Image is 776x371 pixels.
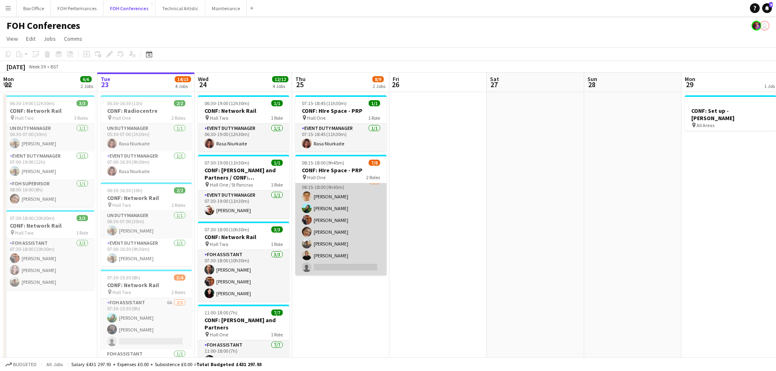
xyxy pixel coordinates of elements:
span: 07:30-19:00 (11h30m) [204,160,249,166]
span: 24 [197,80,209,89]
span: 06:30-19:00 (12h30m) [204,100,249,106]
app-card-role: UN Duty Manager1/106:30-07:00 (30m)[PERSON_NAME] [101,211,192,239]
app-card-role: UN Duty Manager1/105:30-07:00 (1h30m)Rasa Niurkaite [101,124,192,151]
span: 2 Roles [171,115,185,121]
app-job-card: 06:30-19:00 (12h30m)3/3CONF: Network Rail Hall Two3 RolesUN Duty Manager1/106:30-07:00 (30m)[PERS... [3,95,95,207]
div: 1 Job [764,83,775,89]
h3: CONF: Network Rail [198,233,289,241]
span: 3/3 [77,215,88,221]
app-job-card: 07:30-18:00 (10h30m)3/3CONF: Network Rail Hall Two1 RoleFOH Assistant3/307:30-18:00 (10h30m)[PERS... [3,210,95,290]
span: Hall One [210,331,228,338]
span: 08:15-18:00 (9h45m) [302,160,344,166]
span: 27 [489,80,499,89]
h3: CONF: Set up - [PERSON_NAME] [685,107,776,122]
span: Jobs [44,35,56,42]
span: 7/7 [271,310,283,316]
span: 1 Role [271,182,283,188]
span: 06:30-16:30 (10h) [107,187,143,193]
span: 6/6 [80,76,92,82]
span: Edit [26,35,35,42]
span: 2/2 [174,187,185,193]
span: Mon [685,75,695,83]
div: 2 Jobs [373,83,385,89]
span: 07:30-18:00 (10h30m) [10,215,55,221]
div: Salary £431 297.93 + Expenses £0.00 + Subsistence £0.00 = [71,361,262,367]
h3: CONF: Network Rail [3,222,95,229]
span: Hall Two [15,115,33,121]
app-card-role: FOH Assistant3/307:30-18:00 (10h30m)[PERSON_NAME][PERSON_NAME][PERSON_NAME] [198,250,289,301]
span: Hall One [307,115,325,121]
span: Week 39 [27,64,47,70]
span: 06:30-19:00 (12h30m) [10,100,55,106]
span: 8/9 [372,76,384,82]
h3: CONF: HIre Space - PRP [295,167,387,174]
span: All jobs [45,361,64,367]
span: 07:30-15:30 (8h) [107,274,140,281]
span: 14/15 [175,76,191,82]
div: 2 Jobs [81,83,93,89]
button: Box Office [17,0,51,16]
h3: CONF: HIre Space - PRP [295,107,387,114]
span: 2 Roles [366,174,380,180]
div: 07:30-19:00 (11h30m)1/1CONF: [PERSON_NAME] and Partners / CONF: SoftwareOne and ServiceNow Hall O... [198,155,289,218]
app-user-avatar: Frazer Mclean [752,21,761,31]
app-job-card: 08:15-18:00 (9h45m)7/8CONF: HIre Space - PRP Hall One2 RolesFOH Assistant1/108:15-17:45 (9h30m)[P... [295,155,387,275]
span: 2/2 [174,100,185,106]
h3: CONF: Network Rail [101,194,192,202]
span: Mon [3,75,14,83]
app-card-role: Event Duty Manager1/107:00-16:30 (9h30m)Rasa Niurkaite [101,151,192,179]
span: 23 [99,80,110,89]
app-user-avatar: Visitor Services [760,21,769,31]
app-card-role: FOH Assistant6A2/307:30-15:30 (8h)[PERSON_NAME][PERSON_NAME] [101,298,192,349]
span: 2 Roles [171,202,185,208]
span: 1 Role [271,241,283,247]
span: Budgeted [13,362,37,367]
span: Hall Two [112,289,131,295]
a: 9 [762,3,772,13]
span: Total Budgeted £431 297.93 [196,361,262,367]
span: Hall One [112,115,131,121]
a: View [3,33,21,44]
span: 11:00-18:00 (7h) [204,310,237,316]
app-card-role: FOH Assistant3A6/708:15-18:00 (9h45m)[PERSON_NAME][PERSON_NAME][PERSON_NAME][PERSON_NAME][PERSON_... [295,177,387,275]
button: Technical Artistic [156,0,205,16]
app-job-card: 07:15-18:45 (11h30m)1/1CONF: HIre Space - PRP Hall One1 RoleEvent Duty Manager1/107:15-18:45 (11h... [295,95,387,151]
span: 1/1 [369,100,380,106]
span: Sat [490,75,499,83]
span: 3/4 [174,274,185,281]
div: 05:30-16:30 (11h)2/2CONF: Radiocentre Hall One2 RolesUN Duty Manager1/105:30-07:00 (1h30m)Rasa Ni... [101,95,192,179]
button: Budgeted [4,360,38,369]
span: 29 [684,80,695,89]
span: Hall One / St Pancras [210,182,253,188]
app-job-card: CONF: Set up - [PERSON_NAME] All Areas [685,95,776,131]
button: FOH Performances [51,0,103,16]
span: Hall Two [210,241,228,247]
h3: CONF: [PERSON_NAME] and Partners / CONF: SoftwareOne and ServiceNow [198,167,289,181]
span: 26 [391,80,399,89]
span: 22 [2,80,14,89]
span: 3 Roles [74,115,88,121]
span: All Areas [697,122,714,128]
button: FOH Conferences [103,0,156,16]
app-card-role: UN Duty Manager1/106:30-07:00 (30m)[PERSON_NAME] [3,124,95,151]
app-card-role: Event Duty Manager1/107:15-18:45 (11h30m)Rasa Niurkaite [295,124,387,151]
span: 9 [769,2,773,7]
app-card-role: Event Duty Manager1/106:30-19:00 (12h30m)Rasa Niurkaite [198,124,289,151]
app-job-card: 07:30-18:00 (10h30m)3/3CONF: Network Rail Hall Two1 RoleFOH Assistant3/307:30-18:00 (10h30m)[PERS... [198,222,289,301]
span: 07:30-18:00 (10h30m) [204,226,249,233]
h3: CONF: Network Rail [101,281,192,289]
span: Hall Two [15,230,33,236]
span: View [7,35,18,42]
span: Wed [198,75,209,83]
span: 28 [586,80,597,89]
span: 1 Role [368,115,380,121]
span: 1 Role [76,230,88,236]
span: Hall Two [210,115,228,121]
span: 25 [294,80,306,89]
span: 7/8 [369,160,380,166]
span: 1 Role [271,115,283,121]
